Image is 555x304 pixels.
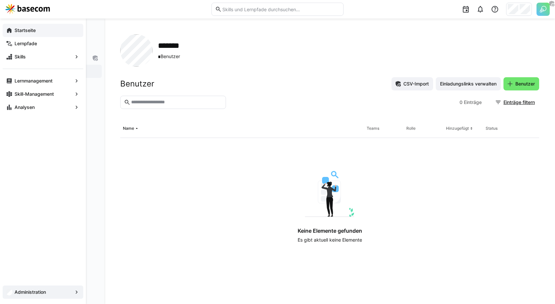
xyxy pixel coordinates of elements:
h2: Benutzer [120,79,154,89]
div: Status [486,126,498,131]
p: Es gibt aktuell keine Elemente [298,237,362,243]
button: Einträge filtern [492,96,539,109]
span: Einträge [464,99,482,106]
span: Benutzer [514,81,536,87]
button: CSV-Import [391,77,433,90]
div: Rolle [406,126,416,131]
div: Name [123,126,134,131]
div: Hinzugefügt [446,126,469,131]
span: 0 [460,99,462,106]
span: Benutzer [158,53,192,60]
span: CSV-Import [402,81,430,87]
span: Einträge filtern [502,99,536,106]
h4: Keine Elemente gefunden [298,227,362,234]
div: Teams [367,126,379,131]
span: Einladungslinks verwalten [439,81,498,87]
button: Benutzer [503,77,539,90]
button: Einladungslinks verwalten [436,77,501,90]
input: Skills und Lernpfade durchsuchen… [222,6,340,12]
